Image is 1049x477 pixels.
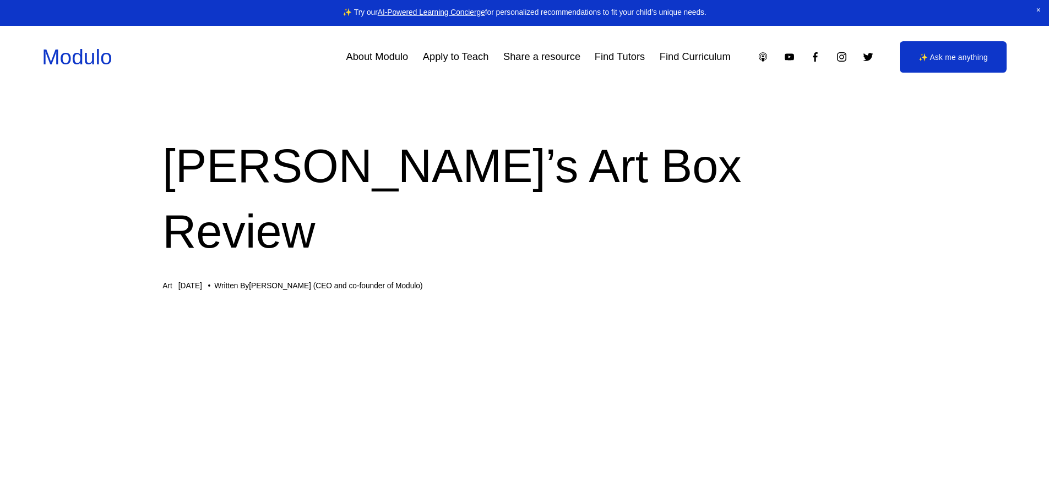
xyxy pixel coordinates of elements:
[836,51,847,63] a: Instagram
[346,47,408,67] a: About Modulo
[42,45,112,69] a: Modulo
[162,282,172,290] a: Art
[423,47,488,67] a: Apply to Teach
[595,47,645,67] a: Find Tutors
[900,41,1007,73] a: ✨ Ask me anything
[378,8,485,17] a: AI-Powered Learning Concierge
[784,51,795,63] a: YouTube
[214,282,422,290] div: Written By
[757,51,769,63] a: Apple Podcasts
[809,51,821,63] a: Facebook
[178,282,202,290] span: [DATE]
[660,47,731,67] a: Find Curriculum
[162,134,886,264] h1: [PERSON_NAME]’s Art Box Review
[249,282,422,290] a: [PERSON_NAME] (CEO and co-founder of Modulo)
[503,47,580,67] a: Share a resource
[862,51,874,63] a: Twitter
